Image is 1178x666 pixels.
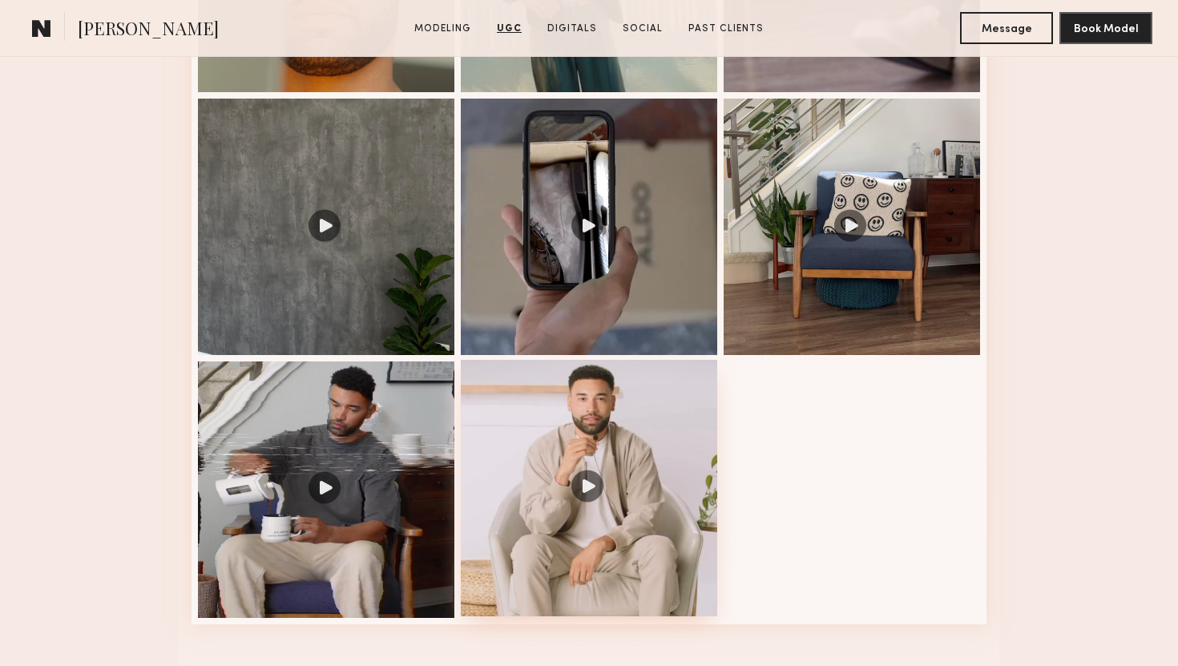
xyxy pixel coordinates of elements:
a: Book Model [1059,21,1152,34]
a: Social [616,22,669,36]
a: UGC [490,22,528,36]
a: Past Clients [682,22,770,36]
button: Book Model [1059,12,1152,44]
button: Message [960,12,1053,44]
a: Modeling [408,22,478,36]
span: [PERSON_NAME] [78,16,219,44]
a: Digitals [541,22,603,36]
